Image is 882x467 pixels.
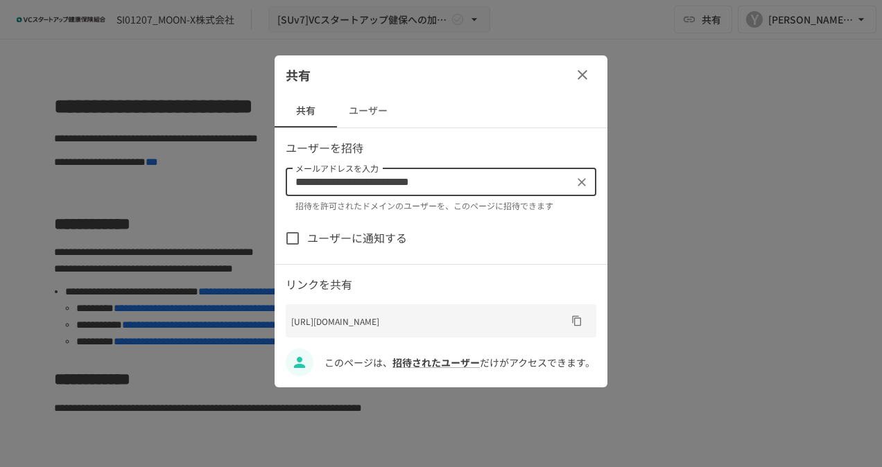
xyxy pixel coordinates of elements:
a: 招待されたユーザー [392,355,480,369]
p: 招待を許可されたドメインのユーザーを、このページに招待できます [295,199,587,213]
p: [URL][DOMAIN_NAME] [291,315,566,328]
button: URLをコピー [566,310,588,332]
div: 共有 [275,55,607,94]
p: ユーザーを招待 [286,139,596,157]
label: メールアドレスを入力 [295,162,379,174]
button: ユーザー [337,94,399,127]
button: 共有 [275,94,337,127]
p: このページは、 だけがアクセスできます。 [325,355,596,370]
p: リンクを共有 [286,276,596,294]
span: ユーザーに通知する [307,229,407,247]
button: クリア [572,173,591,192]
